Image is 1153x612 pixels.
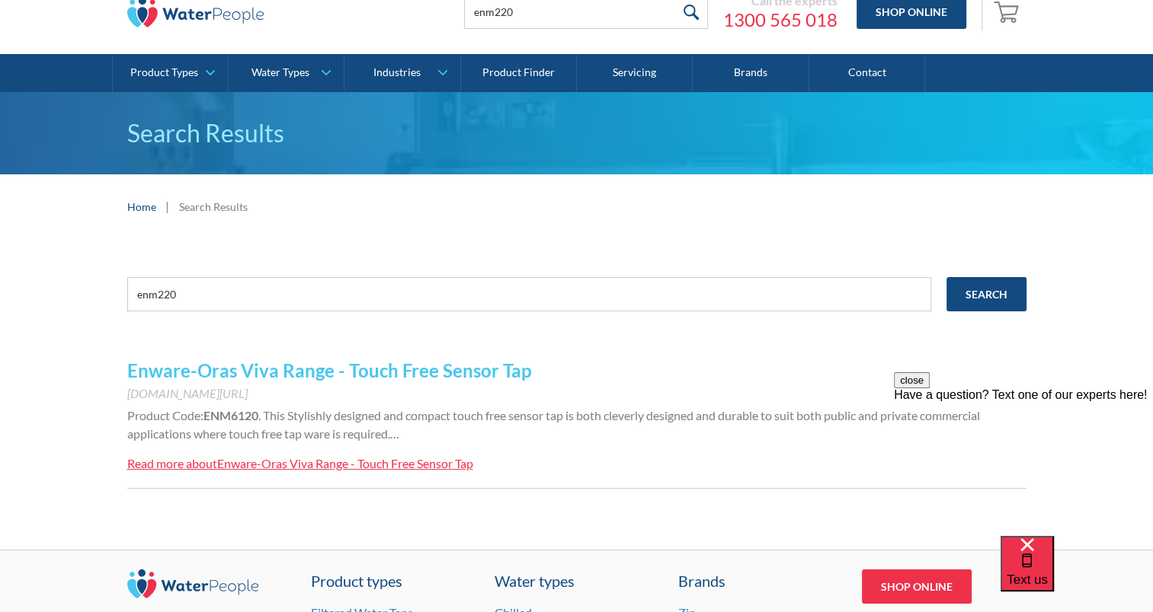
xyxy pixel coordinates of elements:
[495,569,659,592] a: Water types
[894,372,1153,555] iframe: podium webchat widget prompt
[217,456,473,470] div: Enware-Oras Viva Range - Touch Free Sensor Tap
[809,54,925,92] a: Contact
[127,408,203,422] span: Product Code:
[229,54,344,92] a: Water Types
[127,456,217,470] div: Read more about
[127,384,1026,403] div: [DOMAIN_NAME][URL]
[127,454,473,473] a: Read more aboutEnware-Oras Viva Range - Touch Free Sensor Tap
[127,277,931,311] input: e.g. chilled water cooler
[203,408,258,422] strong: ENM6120
[723,8,838,31] a: 1300 565 018
[390,426,399,441] span: …
[311,569,476,592] a: Product types
[113,54,228,92] a: Product Types
[344,54,460,92] a: Industries
[130,66,198,79] div: Product Types
[862,569,972,604] a: Shop Online
[693,54,809,92] a: Brands
[127,359,532,381] a: Enware-Oras Viva Range - Touch Free Sensor Tap
[373,66,420,79] div: Industries
[127,115,1026,151] h1: Search Results
[577,54,693,92] a: Servicing
[127,408,980,441] span: . This Stylishly designed and compact touch free sensor tap is both cleverly designed and durable...
[461,54,577,92] a: Product Finder
[127,199,156,215] a: Home
[164,197,171,215] div: |
[678,569,843,592] div: Brands
[1001,536,1153,612] iframe: podium webchat widget bubble
[946,277,1026,311] input: Search
[179,199,248,215] div: Search Results
[251,66,309,79] div: Water Types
